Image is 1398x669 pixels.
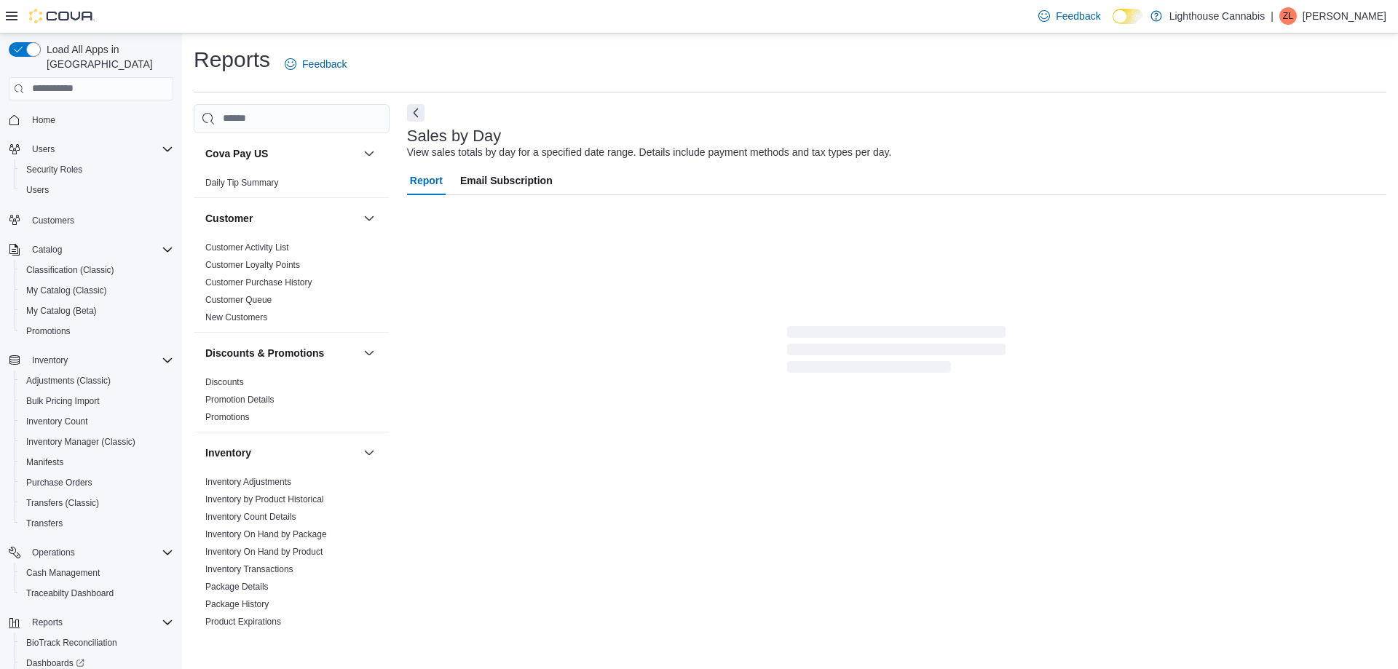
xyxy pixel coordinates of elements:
span: Operations [32,547,75,558]
span: Email Subscription [460,166,553,195]
a: Package History [205,599,269,609]
span: Manifests [26,456,63,468]
span: BioTrack Reconciliation [20,634,173,652]
div: Discounts & Promotions [194,373,390,432]
button: My Catalog (Beta) [15,301,179,321]
span: Cash Management [26,567,100,579]
button: Manifests [15,452,179,472]
span: Home [26,111,173,129]
span: My Catalog (Beta) [20,302,173,320]
span: Security Roles [26,164,82,175]
a: Discounts [205,377,244,387]
span: BioTrack Reconciliation [26,637,117,649]
a: Feedback [1032,1,1106,31]
span: Inventory [32,355,68,366]
span: Transfers (Classic) [26,497,99,509]
div: View sales totals by day for a specified date range. Details include payment methods and tax type... [407,145,892,160]
span: Inventory On Hand by Package [205,529,327,540]
a: Home [26,111,61,129]
h3: Cova Pay US [205,146,268,161]
h3: Sales by Day [407,127,502,145]
span: Operations [26,544,173,561]
span: Product Expirations [205,616,281,628]
a: Promotions [20,322,76,340]
a: Classification (Classic) [20,261,120,279]
span: Promotions [205,411,250,423]
span: Discounts [205,376,244,388]
h1: Reports [194,45,270,74]
a: Traceabilty Dashboard [20,585,119,602]
button: Bulk Pricing Import [15,391,179,411]
span: Users [20,181,173,199]
span: Dark Mode [1113,24,1113,25]
button: Cova Pay US [360,145,378,162]
button: Traceabilty Dashboard [15,583,179,603]
button: Inventory [3,350,179,371]
div: Customer [194,239,390,332]
a: Inventory Adjustments [205,477,291,487]
span: Users [26,184,49,196]
span: Load All Apps in [GEOGRAPHIC_DATA] [41,42,173,71]
input: Dark Mode [1113,9,1143,24]
span: Dashboards [26,657,84,669]
span: Transfers (Classic) [20,494,173,512]
a: Daily Tip Summary [205,178,279,188]
p: Lighthouse Cannabis [1169,7,1265,25]
button: Security Roles [15,159,179,180]
span: My Catalog (Classic) [20,282,173,299]
span: ZL [1283,7,1293,25]
a: Inventory by Product Historical [205,494,324,504]
a: Adjustments (Classic) [20,372,116,389]
span: Catalog [26,241,173,258]
button: Cash Management [15,563,179,583]
button: Inventory [26,352,74,369]
span: Reports [26,614,173,631]
a: Bulk Pricing Import [20,392,106,410]
a: Customer Queue [205,295,272,305]
span: Inventory On Hand by Product [205,546,323,558]
a: Transfers [20,515,68,532]
span: Inventory Count Details [205,511,296,523]
span: Inventory Adjustments [205,476,291,488]
span: Purchase Orders [26,477,92,488]
button: Catalog [26,241,68,258]
a: My Catalog (Classic) [20,282,113,299]
button: Classification (Classic) [15,260,179,280]
span: Users [26,140,173,158]
span: Transfers [20,515,173,532]
a: Customer Purchase History [205,277,312,288]
span: Customer Queue [205,294,272,306]
h3: Inventory [205,446,251,460]
span: Adjustments (Classic) [26,375,111,387]
span: Bulk Pricing Import [26,395,100,407]
img: Cova [29,9,95,23]
button: Reports [3,612,179,633]
span: Feedback [302,57,347,71]
span: New Customers [205,312,267,323]
button: Promotions [15,321,179,341]
span: Purchase Orders [205,633,272,645]
button: Purchase Orders [15,472,179,493]
h3: Customer [205,211,253,226]
a: Inventory On Hand by Package [205,529,327,539]
span: Bulk Pricing Import [20,392,173,410]
button: Customers [3,209,179,230]
a: Security Roles [20,161,88,178]
a: Cash Management [20,564,106,582]
span: Loading [787,329,1006,376]
button: Reports [26,614,68,631]
button: Discounts & Promotions [360,344,378,362]
a: Inventory Transactions [205,564,293,574]
span: Customer Activity List [205,242,289,253]
a: Product Expirations [205,617,281,627]
button: Operations [26,544,81,561]
button: Transfers [15,513,179,534]
button: Catalog [3,240,179,260]
span: Home [32,114,55,126]
span: Customers [26,210,173,229]
span: Promotions [26,325,71,337]
span: Report [410,166,443,195]
span: My Catalog (Beta) [26,305,97,317]
a: Purchase Orders [205,634,272,644]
